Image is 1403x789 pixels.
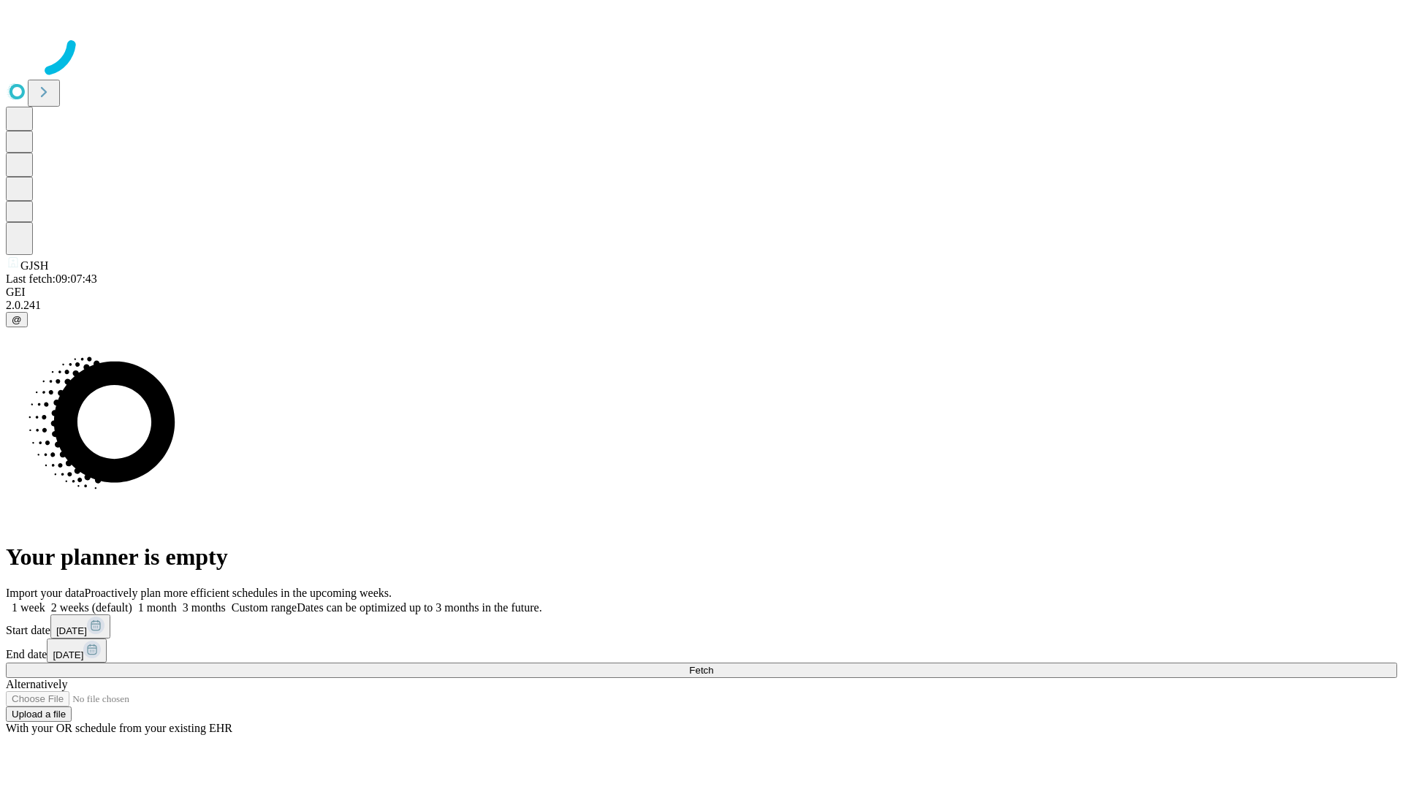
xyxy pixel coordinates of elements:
[6,272,97,285] span: Last fetch: 09:07:43
[183,601,226,614] span: 3 months
[85,587,392,599] span: Proactively plan more efficient schedules in the upcoming weeks.
[6,706,72,722] button: Upload a file
[6,299,1397,312] div: 2.0.241
[50,614,110,639] button: [DATE]
[56,625,87,636] span: [DATE]
[6,722,232,734] span: With your OR schedule from your existing EHR
[6,663,1397,678] button: Fetch
[6,678,67,690] span: Alternatively
[297,601,541,614] span: Dates can be optimized up to 3 months in the future.
[232,601,297,614] span: Custom range
[689,665,713,676] span: Fetch
[6,614,1397,639] div: Start date
[53,649,83,660] span: [DATE]
[6,639,1397,663] div: End date
[138,601,177,614] span: 1 month
[47,639,107,663] button: [DATE]
[12,601,45,614] span: 1 week
[51,601,132,614] span: 2 weeks (default)
[20,259,48,272] span: GJSH
[6,312,28,327] button: @
[6,587,85,599] span: Import your data
[6,286,1397,299] div: GEI
[12,314,22,325] span: @
[6,544,1397,571] h1: Your planner is empty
